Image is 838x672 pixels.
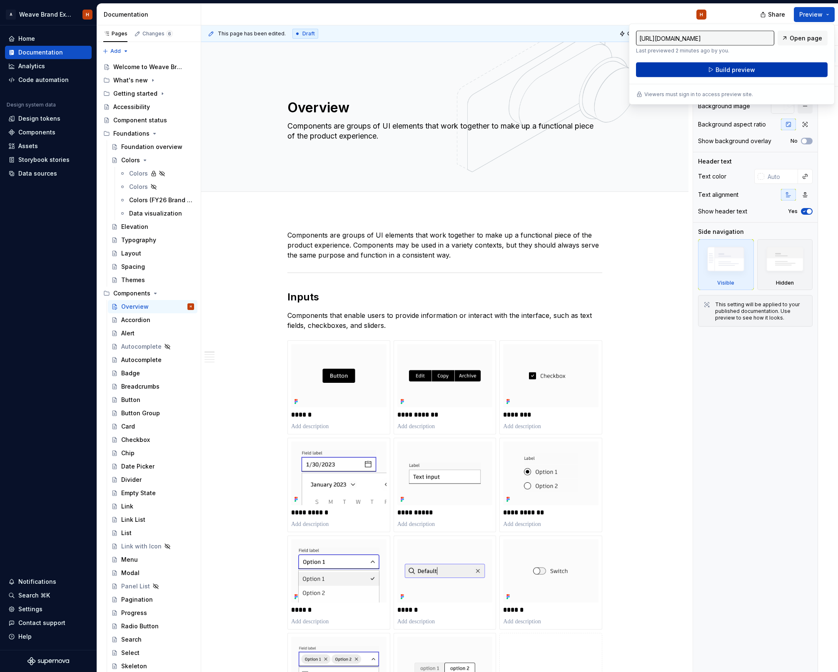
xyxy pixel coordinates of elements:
p: Components are groups of UI elements that work together to make up a functional piece of the prod... [287,230,602,260]
span: Build preview [716,66,755,74]
img: a2e5cb7b-0982-4941-aca5-af3cfc3dcc7d.png [503,539,599,603]
div: Link [121,502,133,511]
div: Colors [129,169,148,178]
div: Weave Brand Extended [19,10,72,19]
a: Autocomplete [108,340,197,353]
a: Colors [116,180,197,193]
div: Button Group [121,409,160,417]
p: Viewers must sign in to access preview site. [644,91,753,98]
a: Chip [108,446,197,460]
div: Data visualization [129,209,182,218]
div: Show header text [698,207,747,216]
div: Show background overlay [698,137,771,145]
div: Breadcrumbs [121,382,160,391]
a: Components [5,126,92,139]
div: Pages [103,30,127,37]
div: Autocomplete [121,342,162,351]
div: Alert [121,329,135,337]
div: Elevation [121,223,148,231]
img: c59664a2-f8ec-4373-842e-88e5e66caa03.png [397,539,493,603]
a: Radio Button [108,620,197,633]
div: Colors (FY26 Brand refresh) [129,196,192,204]
svg: Supernova Logo [27,657,69,665]
a: Spacing [108,260,197,273]
span: Share [768,10,785,19]
div: Empty State [121,489,156,497]
div: Design system data [7,102,56,108]
img: 6dfc8356-57d6-46cc-b6b8-c03100787234.png [291,344,387,407]
div: Progress [121,609,147,617]
div: Accessibility [113,103,150,111]
div: Foundations [100,127,197,140]
div: Chip [121,449,135,457]
a: Accessibility [100,100,197,114]
a: Checkbox [108,433,197,446]
a: Menu [108,553,197,566]
div: List [121,529,132,537]
div: Panel List [121,582,150,590]
button: Preview [794,7,835,22]
p: Components that enable users to provide information or interact with the interface, such as text ... [287,310,602,330]
a: Empty State [108,486,197,500]
div: Search ⌘K [18,591,50,600]
div: Visible [698,239,754,290]
label: Yes [788,208,798,215]
div: Text alignment [698,191,738,199]
a: Search [108,633,197,646]
div: H [700,11,703,18]
div: Foundations [113,129,150,138]
div: Text color [698,172,726,181]
a: Pagination [108,593,197,606]
div: H [190,303,192,311]
button: Help [5,630,92,643]
a: Colors [116,167,197,180]
div: Colors [121,156,140,164]
a: Welcome to Weave Brand Extended [100,60,197,74]
div: Checkbox [121,436,150,444]
a: Autocomplete [108,353,197,367]
a: Link List [108,513,197,526]
div: Background image [698,102,750,110]
div: Badge [121,369,140,377]
span: 6 [166,30,173,37]
img: 70c6fa95-f687-4b43-9b9c-e91f505d496a.png [291,441,387,505]
button: Build preview [636,62,828,77]
a: Alert [108,327,197,340]
div: Typography [121,236,156,244]
div: Hidden [776,280,794,286]
img: 6a8ebfca-0675-417a-9ec5-018774a9e940.png [503,344,599,407]
div: Foundation overview [121,143,182,151]
div: Layout [121,249,141,258]
div: Header text [698,157,732,166]
a: Colors (FY26 Brand refresh) [116,193,197,207]
a: Layout [108,247,197,260]
a: Data visualization [116,207,197,220]
textarea: Overview [286,98,601,118]
a: Colors [108,154,197,167]
div: Notifications [18,578,56,586]
div: Assets [18,142,38,150]
div: Getting started [100,87,197,100]
a: Link [108,500,197,513]
div: What's new [113,76,148,84]
div: Component status [113,116,167,124]
a: Design tokens [5,112,92,125]
div: Search [121,635,142,644]
div: Autocomplete [121,356,162,364]
img: c245c4f2-b96f-4c4f-86a4-8cf64a024c49.png [397,441,493,505]
div: Divider [121,476,142,484]
div: Menu [121,555,138,564]
a: Accordion [108,313,197,327]
div: Spacing [121,263,145,271]
a: OverviewH [108,300,197,313]
img: 0155c893-e874-4acf-942c-f40692275e07.png [397,344,493,407]
div: Components [100,287,197,300]
div: Side navigation [698,228,744,236]
div: Changes [142,30,173,37]
div: Themes [121,276,145,284]
a: List [108,526,197,540]
div: Data sources [18,169,57,178]
div: Analytics [18,62,45,70]
div: A [6,10,16,20]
